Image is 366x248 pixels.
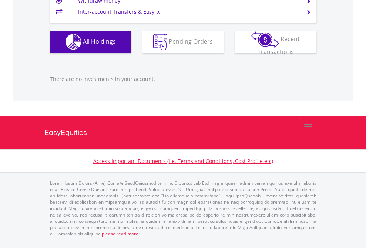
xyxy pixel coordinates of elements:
a: EasyEquities [44,116,322,149]
button: Recent Transactions [235,31,316,53]
img: pending_instructions-wht.png [153,34,167,50]
img: transactions-zar-wht.png [251,31,279,48]
a: Access Important Documents (i.e. Terms and Conditions, Cost Profile etc) [93,157,273,164]
span: Pending Orders [169,37,213,45]
button: Pending Orders [142,31,224,53]
td: Inter-account Transfers & EasyFx [78,6,297,17]
p: Lorem Ipsum Dolors (Ame) Con a/e SeddOeiusmod tem InciDiduntut Lab Etd mag aliquaen admin veniamq... [50,180,316,237]
span: All Holdings [83,37,116,45]
a: please read more: [102,231,140,237]
span: Recent Transactions [258,35,300,56]
p: There are no investments in your account. [50,75,316,83]
button: All Holdings [50,31,131,53]
img: holdings-wht.png [66,34,81,50]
